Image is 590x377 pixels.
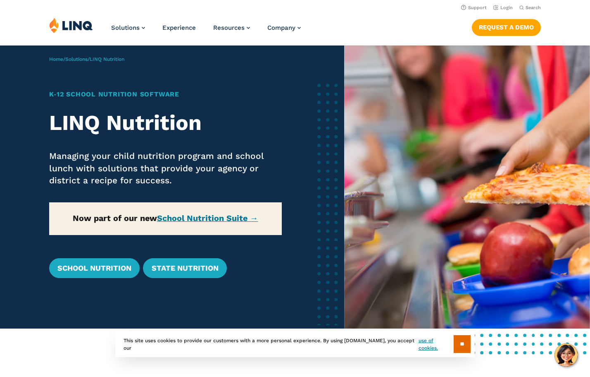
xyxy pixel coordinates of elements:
[267,24,295,31] span: Company
[49,56,124,62] span: / /
[461,5,487,10] a: Support
[162,24,196,31] a: Experience
[213,24,250,31] a: Resources
[111,17,301,45] nav: Primary Navigation
[213,24,245,31] span: Resources
[344,46,590,329] img: Nutrition Overview Banner
[49,258,140,278] a: School Nutrition
[157,214,258,223] a: School Nutrition Suite →
[472,19,541,36] a: Request a Demo
[143,258,226,278] a: State Nutrition
[519,5,541,11] button: Open Search Bar
[267,24,301,31] a: Company
[65,56,88,62] a: Solutions
[73,214,258,223] strong: Now part of our new
[111,24,140,31] span: Solutions
[115,331,475,357] div: This site uses cookies to provide our customers with a more personal experience. By using [DOMAIN...
[472,17,541,36] nav: Button Navigation
[526,5,541,10] span: Search
[49,17,93,33] img: LINQ | K‑12 Software
[419,337,454,352] a: use of cookies.
[49,150,282,187] p: Managing your child nutrition program and school lunch with solutions that provide your agency or...
[493,5,513,10] a: Login
[49,56,63,62] a: Home
[111,24,145,31] a: Solutions
[49,89,282,99] h1: K‑12 School Nutrition Software
[90,56,124,62] span: LINQ Nutrition
[554,343,578,367] button: Hello, have a question? Let’s chat.
[49,110,202,135] strong: LINQ Nutrition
